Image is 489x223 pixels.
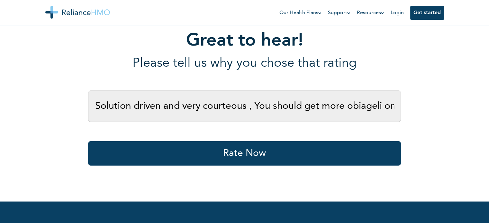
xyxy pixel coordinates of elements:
h1: Great to hear! [132,30,357,52]
a: Login [391,10,404,15]
a: Our Health Plans [279,9,321,17]
a: Support [328,9,350,17]
img: Reliance HMO's Logo [45,6,110,19]
p: Please tell us why you chose that rating [132,56,357,71]
button: Get started [410,6,444,20]
button: Rate Now [88,141,401,166]
a: Resources [357,9,384,17]
input: Describe your experience [88,90,401,122]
